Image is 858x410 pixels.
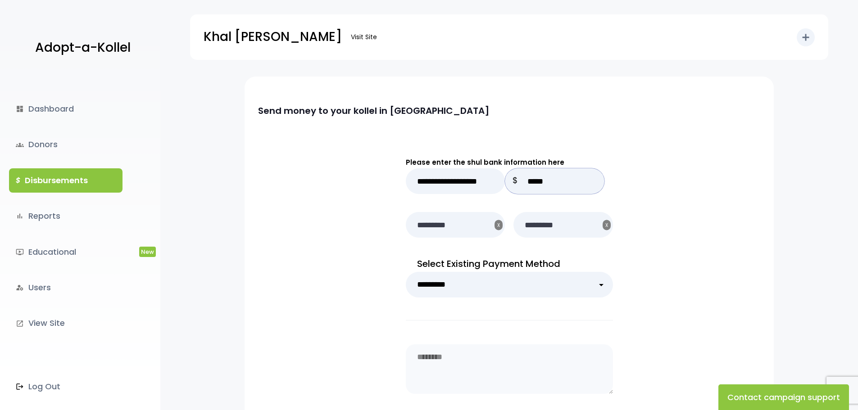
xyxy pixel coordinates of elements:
a: Visit Site [346,28,381,46]
a: $Disbursements [9,168,123,193]
p: $ [505,168,525,194]
span: groups [16,141,24,149]
a: Adopt-a-Kollel [31,26,131,70]
span: New [139,247,156,257]
a: bar_chartReports [9,204,123,228]
i: add [800,32,811,43]
a: ondemand_videoEducationalNew [9,240,123,264]
i: $ [16,174,20,187]
p: Khal [PERSON_NAME] [204,26,342,48]
button: Contact campaign support [718,384,849,410]
a: launchView Site [9,311,123,335]
button: X [495,220,503,230]
i: bar_chart [16,212,24,220]
button: add [797,28,815,46]
i: ondemand_video [16,248,24,256]
a: Log Out [9,374,123,399]
a: groupsDonors [9,132,123,157]
i: launch [16,320,24,328]
a: dashboardDashboard [9,97,123,121]
p: Send money to your kollel in [GEOGRAPHIC_DATA] [258,104,739,118]
a: manage_accountsUsers [9,275,123,300]
i: dashboard [16,105,24,113]
p: Adopt-a-Kollel [35,36,131,59]
p: Please enter the shul bank information here [406,156,613,168]
p: Select Existing Payment Method [406,256,613,272]
button: X [603,220,611,230]
i: manage_accounts [16,284,24,292]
